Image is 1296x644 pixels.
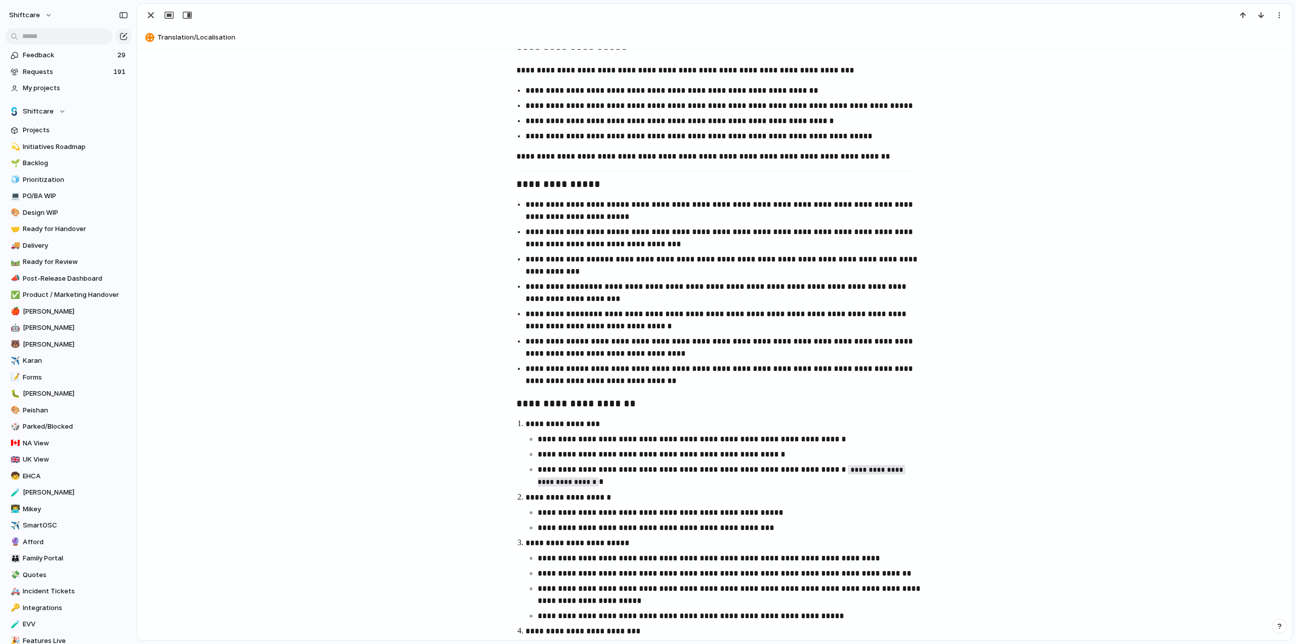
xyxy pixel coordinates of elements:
span: PO/BA WIP [23,191,128,201]
button: 🤖 [9,323,19,333]
span: Shiftcare [23,106,54,117]
span: EVV [23,619,128,629]
span: Post-Release Dashboard [23,274,128,284]
div: 🛤️Ready for Review [5,254,132,270]
a: 🎲Parked/Blocked [5,419,132,434]
div: 🐛 [11,388,18,400]
div: 🧒 [11,470,18,482]
span: EHCA [23,471,128,481]
button: 🇨🇦 [9,438,19,448]
span: Incident Tickets [23,586,128,596]
div: 🇬🇧 [11,454,18,466]
div: 👪 [11,553,18,564]
button: Shiftcare [5,104,132,119]
div: 🧊Prioritization [5,172,132,187]
button: 🐻 [9,339,19,350]
span: 191 [113,67,128,77]
span: Feedback [23,50,114,60]
a: 🚑Incident Tickets [5,584,132,599]
a: 🐻[PERSON_NAME] [5,337,132,352]
span: Afford [23,537,128,547]
a: 🔮Afford [5,535,132,550]
a: ✅Product / Marketing Handover [5,287,132,302]
div: 🚚 [11,240,18,251]
div: 💻 [11,191,18,202]
div: ✅ [11,289,18,301]
div: 🧊 [11,174,18,185]
div: 🧪 [11,619,18,630]
div: 🎨 [11,404,18,416]
span: [PERSON_NAME] [23,389,128,399]
a: 🍎[PERSON_NAME] [5,304,132,319]
span: shiftcare [9,10,40,20]
button: 🚑 [9,586,19,596]
div: 🚑 [11,586,18,597]
a: ✈️Karan [5,353,132,368]
button: 🔑 [9,603,19,613]
div: 📣 [11,273,18,284]
a: 🐛[PERSON_NAME] [5,386,132,401]
button: 🧊 [9,175,19,185]
div: 🎨 [11,207,18,218]
a: 🇨🇦NA View [5,436,132,451]
a: Requests191 [5,64,132,80]
button: 💫 [9,142,19,152]
button: 💸 [9,570,19,580]
div: 🌱 [11,158,18,169]
div: 📣Post-Release Dashboard [5,271,132,286]
a: 💸Quotes [5,567,132,583]
a: 🤝Ready for Handover [5,221,132,237]
a: 📝Forms [5,370,132,385]
span: Forms [23,372,128,383]
div: 🍎 [11,306,18,317]
div: 🔑 [11,602,18,614]
button: shiftcare [5,7,58,23]
a: ✈️SmartOSC [5,518,132,533]
span: Projects [23,125,128,135]
div: 🇬🇧UK View [5,452,132,467]
button: 🇬🇧 [9,454,19,465]
a: 👨‍💻Mikey [5,502,132,517]
span: My projects [23,83,128,93]
a: 🧪EVV [5,617,132,632]
button: 🔮 [9,537,19,547]
span: Translation/Localisation [157,32,1287,43]
div: 🧒EHCA [5,469,132,484]
div: 🛤️ [11,256,18,268]
div: 🧪[PERSON_NAME] [5,485,132,500]
button: 🎲 [9,422,19,432]
a: 🚚Delivery [5,238,132,253]
a: 👪Family Portal [5,551,132,566]
button: 🎨 [9,208,19,218]
a: 🎨Design WIP [5,205,132,220]
a: 💻PO/BA WIP [5,188,132,204]
button: 🧪 [9,487,19,498]
span: Mikey [23,504,128,514]
a: 🌱Backlog [5,156,132,171]
span: [PERSON_NAME] [23,487,128,498]
span: UK View [23,454,128,465]
a: 💫Initiatives Roadmap [5,139,132,155]
div: 📝 [11,371,18,383]
div: 🎲 [11,421,18,433]
div: 🤖[PERSON_NAME] [5,320,132,335]
span: Peishan [23,405,128,415]
button: 🚚 [9,241,19,251]
button: 👪 [9,553,19,563]
button: ✈️ [9,520,19,531]
span: Backlog [23,158,128,168]
span: Delivery [23,241,128,251]
span: 29 [117,50,128,60]
span: SmartOSC [23,520,128,531]
span: Karan [23,356,128,366]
